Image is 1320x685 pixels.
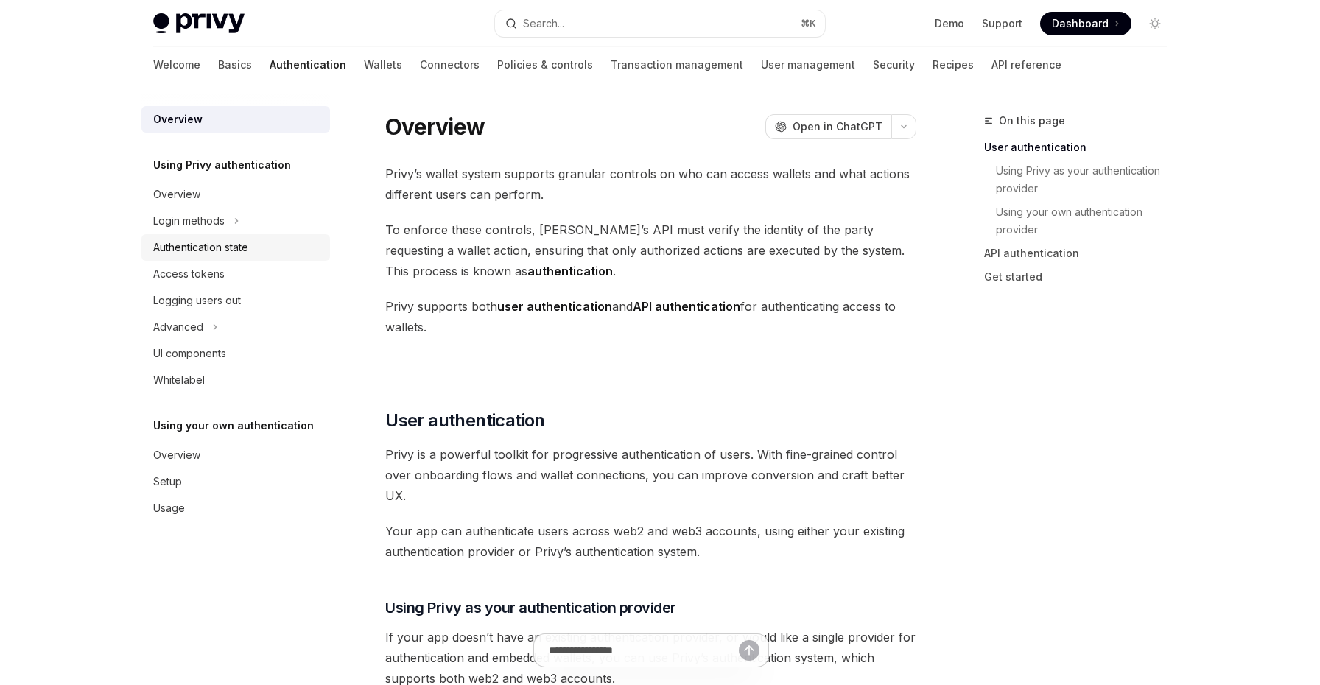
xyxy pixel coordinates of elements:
[801,18,816,29] span: ⌘ K
[1052,16,1109,31] span: Dashboard
[153,212,225,230] div: Login methods
[385,164,916,205] span: Privy’s wallet system supports granular controls on who can access wallets and what actions diffe...
[141,287,330,314] a: Logging users out
[982,16,1022,31] a: Support
[385,219,916,281] span: To enforce these controls, [PERSON_NAME]’s API must verify the identity of the party requesting a...
[933,47,974,82] a: Recipes
[991,47,1061,82] a: API reference
[153,446,200,464] div: Overview
[984,242,1179,265] a: API authentication
[141,340,330,367] a: UI components
[984,265,1179,289] a: Get started
[793,119,882,134] span: Open in ChatGPT
[141,367,330,393] a: Whitelabel
[153,345,226,362] div: UI components
[141,208,330,234] button: Login methods
[385,597,676,618] span: Using Privy as your authentication provider
[984,159,1179,200] a: Using Privy as your authentication provider
[141,495,330,521] a: Usage
[385,444,916,506] span: Privy is a powerful toolkit for progressive authentication of users. With fine-grained control ov...
[984,200,1179,242] a: Using your own authentication provider
[1040,12,1131,35] a: Dashboard
[141,314,330,340] button: Advanced
[999,112,1065,130] span: On this page
[549,634,739,667] input: Ask a question...
[873,47,915,82] a: Security
[385,521,916,562] span: Your app can authenticate users across web2 and web3 accounts, using either your existing authent...
[141,468,330,495] a: Setup
[141,106,330,133] a: Overview
[633,299,740,314] strong: API authentication
[141,261,330,287] a: Access tokens
[153,13,245,34] img: light logo
[141,442,330,468] a: Overview
[385,409,545,432] span: User authentication
[153,499,185,517] div: Usage
[153,156,291,174] h5: Using Privy authentication
[765,114,891,139] button: Open in ChatGPT
[141,234,330,261] a: Authentication state
[141,181,330,208] a: Overview
[739,640,759,661] button: Send message
[153,417,314,435] h5: Using your own authentication
[385,296,916,337] span: Privy supports both and for authenticating access to wallets.
[153,47,200,82] a: Welcome
[935,16,964,31] a: Demo
[153,318,203,336] div: Advanced
[153,292,241,309] div: Logging users out
[385,113,485,140] h1: Overview
[218,47,252,82] a: Basics
[364,47,402,82] a: Wallets
[1143,12,1167,35] button: Toggle dark mode
[153,186,200,203] div: Overview
[153,265,225,283] div: Access tokens
[497,299,612,314] strong: user authentication
[420,47,480,82] a: Connectors
[611,47,743,82] a: Transaction management
[984,136,1179,159] a: User authentication
[761,47,855,82] a: User management
[153,473,182,491] div: Setup
[153,239,248,256] div: Authentication state
[153,110,203,128] div: Overview
[495,10,825,37] button: Search...⌘K
[153,371,205,389] div: Whitelabel
[527,264,613,278] strong: authentication
[270,47,346,82] a: Authentication
[523,15,564,32] div: Search...
[497,47,593,82] a: Policies & controls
